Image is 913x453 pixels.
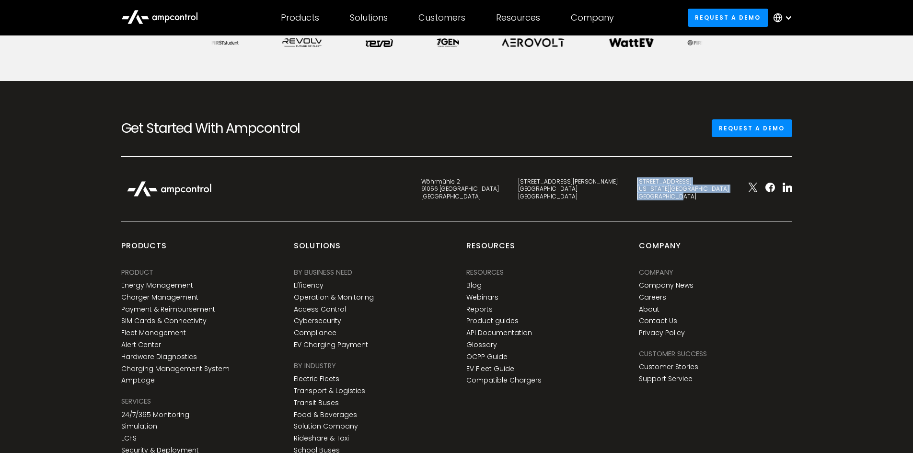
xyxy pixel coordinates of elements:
a: Cybersecurity [294,317,341,325]
a: Privacy Policy [639,329,685,337]
a: Operation & Monitoring [294,293,374,302]
div: Products [281,12,319,23]
a: EV Fleet Guide [466,365,514,373]
div: Company [571,12,614,23]
a: Contact Us [639,317,677,325]
a: Rideshare & Taxi [294,434,349,442]
a: EV Charging Payment [294,341,368,349]
a: Payment & Reimbursement [121,305,215,314]
a: Energy Management [121,281,193,290]
div: Solutions [350,12,388,23]
div: Resources [496,12,540,23]
a: About [639,305,659,314]
a: Alert Center [121,341,161,349]
a: Glossary [466,341,497,349]
h2: Get Started With Ampcontrol [121,120,332,137]
a: Electric Fleets [294,375,339,383]
div: Customers [418,12,465,23]
a: Charger Management [121,293,198,302]
a: Reports [466,305,493,314]
a: Food & Beverages [294,411,357,419]
div: [STREET_ADDRESS] [US_STATE][GEOGRAPHIC_DATA] [GEOGRAPHIC_DATA] [637,178,729,200]
a: Support Service [639,375,693,383]
a: API Documentation [466,329,532,337]
img: Ampcontrol Logo [121,176,217,202]
a: Simulation [121,422,157,430]
div: Company [639,241,681,259]
a: SIM Cards & Connectivity [121,317,207,325]
div: BY BUSINESS NEED [294,267,352,278]
div: Resources [466,267,504,278]
a: Request a demo [712,119,792,137]
a: LCFS [121,434,137,442]
a: Transit Buses [294,399,339,407]
div: SERVICES [121,396,151,407]
a: Blog [466,281,482,290]
div: Solutions [294,241,341,259]
span: Phone number [152,39,197,48]
a: OCPP Guide [466,353,508,361]
a: Fleet Management [121,329,186,337]
a: Product guides [466,317,519,325]
a: Request a demo [688,9,768,26]
div: Company [639,267,673,278]
a: Webinars [466,293,498,302]
a: Charging Management System [121,365,230,373]
a: Hardware Diagnostics [121,353,197,361]
a: Compliance [294,329,336,337]
a: 24/7/365 Monitoring [121,411,189,419]
a: Solution Company [294,422,358,430]
a: Careers [639,293,666,302]
div: PRODUCT [121,267,153,278]
a: Access Control [294,305,346,314]
a: Company News [639,281,693,290]
div: Wöhrmühle 2 91056 [GEOGRAPHIC_DATA] [GEOGRAPHIC_DATA] [421,178,499,200]
a: Customer Stories [639,363,698,371]
div: BY INDUSTRY [294,360,336,371]
div: Resources [466,241,515,259]
a: Compatible Chargers [466,376,542,384]
a: AmpEdge [121,376,155,384]
div: products [121,241,167,259]
div: [STREET_ADDRESS][PERSON_NAME] [GEOGRAPHIC_DATA] [GEOGRAPHIC_DATA] [518,178,618,200]
a: Transport & Logistics [294,387,365,395]
a: Efficency [294,281,324,290]
div: Customer success [639,348,707,359]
